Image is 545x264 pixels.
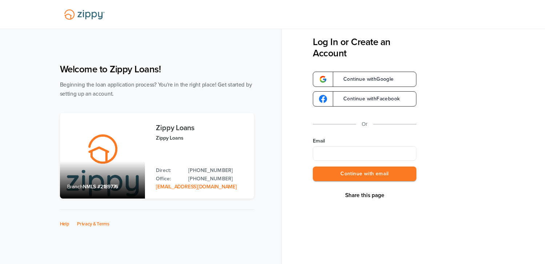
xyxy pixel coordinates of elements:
[60,81,252,97] span: Beginning the loan application process? You're in the right place! Get started by setting up an a...
[156,124,246,132] h3: Zippy Loans
[343,192,387,199] button: Share This Page
[319,75,327,83] img: google-logo
[313,146,416,161] input: Email Address
[313,91,416,107] a: google-logoContinue withFacebook
[77,221,109,227] a: Privacy & Terms
[156,184,237,190] a: Email Address: zippyguide@zippymh.com
[336,77,394,82] span: Continue with Google
[336,96,400,101] span: Continue with Facebook
[60,6,109,23] img: Lender Logo
[362,120,368,129] p: Or
[156,167,181,175] p: Direct:
[313,137,416,145] label: Email
[188,167,246,175] a: Direct Phone: 512-975-2947
[156,175,181,183] p: Office:
[313,72,416,87] a: google-logoContinue withGoogle
[313,167,416,181] button: Continue with email
[319,95,327,103] img: google-logo
[67,184,83,190] span: Branch
[188,175,246,183] a: Office Phone: 512-975-2947
[60,64,254,75] h1: Welcome to Zippy Loans!
[156,134,246,142] p: Zippy Loans
[60,221,69,227] a: Help
[83,184,118,190] span: NMLS #2189776
[313,36,416,59] h3: Log In or Create an Account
